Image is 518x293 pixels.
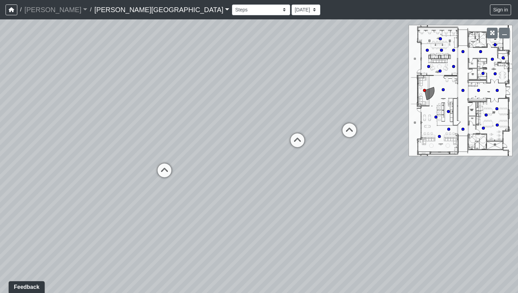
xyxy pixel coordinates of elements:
span: / [87,3,94,17]
button: Sign in [490,5,511,15]
iframe: Ybug feedback widget [5,279,48,293]
a: [PERSON_NAME] [24,3,87,17]
a: [PERSON_NAME][GEOGRAPHIC_DATA] [94,3,229,17]
span: / [17,3,24,17]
